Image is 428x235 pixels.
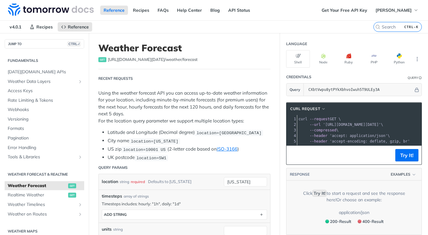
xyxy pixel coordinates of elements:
[108,57,198,63] span: https://api.tomorrow.io/v4/weather/forecast
[5,86,84,96] a: Access Keys
[120,177,129,186] div: string
[102,177,118,186] label: location
[68,24,89,30] span: Reference
[413,54,422,64] button: More Languages
[362,50,386,68] button: PHP
[322,217,353,225] button: 200200-Result
[298,117,307,121] span: curl
[389,171,418,177] button: Examples
[298,128,339,132] span: \
[5,143,84,152] a: Error Handling
[312,190,327,197] code: Try It!
[68,183,76,188] span: get
[104,212,127,217] div: ADD string
[108,137,270,144] li: City name
[5,229,84,234] h2: Weather Maps
[286,133,297,139] div: 4
[8,135,83,141] span: Pagination
[124,194,149,199] div: array of strings
[98,76,133,81] div: Recent Requests
[310,128,336,132] span: --compressed
[130,6,153,15] a: Recipes
[6,22,25,32] span: v4.0.1
[286,74,311,80] div: Credentials
[207,6,223,15] a: Blog
[310,139,327,143] span: --header
[311,50,335,68] button: Node
[419,76,422,79] i: Information
[8,183,67,189] span: Weather Forecast
[372,6,422,15] button: [PERSON_NAME]
[5,77,84,86] a: Weather Data LayersShow subpages for Weather Data Layers
[5,190,84,200] a: Realtime Weatherget
[131,139,178,143] span: location=[US_STATE]
[387,50,411,68] button: Python
[5,67,84,77] a: [DATE][DOMAIN_NAME] APIs
[67,41,81,46] span: CTRL-/
[5,124,84,133] a: Formats
[5,105,84,114] a: Webhooks
[358,220,361,223] span: 400
[290,171,310,177] button: RESPONSE
[310,134,327,138] span: --header
[108,154,270,161] li: UK postcode
[68,193,76,198] span: get
[136,156,166,160] span: location=SW1
[5,210,84,219] a: Weather on RoutesShow subpages for Weather on Routes
[337,50,360,68] button: Ruby
[131,177,145,186] div: required
[100,6,128,15] a: Reference
[108,146,270,153] li: US zip (2-letter code based on )
[78,202,83,207] button: Show subpages for Weather Timelines
[286,41,307,47] div: Language
[78,155,83,160] button: Show subpages for Tools & Libraries
[8,88,83,94] span: Access Keys
[286,50,310,68] button: Shell
[98,165,128,170] div: Query Params
[298,122,383,127] span: \
[5,115,84,124] a: Versioning
[5,58,84,63] h2: Fundamentals
[310,117,330,121] span: --request
[102,193,122,199] span: timesteps
[305,83,414,96] input: apikey
[376,7,412,13] span: [PERSON_NAME]
[98,57,106,62] span: get
[403,24,420,30] kbd: CTRL-K
[78,212,83,217] button: Show subpages for Weather on Routes
[286,139,297,144] div: 5
[8,3,94,16] img: Tomorrow.io Weather API Docs
[98,90,270,125] p: Using the weather forecast API you can access up-to-date weather information for your location, i...
[8,126,83,132] span: Formats
[408,75,418,80] div: Query
[8,192,67,198] span: Realtime Weather
[330,219,351,224] span: 200 - Result
[5,39,84,49] button: JUMP TOCTRL-/
[8,202,76,208] span: Weather Timelines
[375,24,380,29] svg: Search
[58,22,92,32] a: Reference
[8,107,83,113] span: Webhooks
[362,219,384,224] span: 400 - Result
[290,87,300,92] span: Query
[5,96,84,105] a: Rate Limiting & Tokens
[8,116,83,122] span: Versioning
[78,79,83,84] button: Show subpages for Weather Data Layers
[108,129,270,136] li: Latitude and Longitude (Decimal degree)
[286,122,297,127] div: 2
[330,134,388,138] span: 'accept: application/json'
[8,211,76,217] span: Weather on Routes
[414,87,420,93] button: Hide
[98,42,270,53] h1: Weather Forecast
[286,83,304,96] button: Query
[395,149,418,161] button: Try It!
[102,201,267,207] p: Timesteps includes: hourly: "1h", daily: "1d"
[174,6,205,15] a: Help Center
[298,117,341,121] span: GET \
[414,56,420,62] svg: More ellipsis
[123,147,166,152] span: location=10001 US
[8,69,83,75] span: [DATE][DOMAIN_NAME] APIs
[5,172,84,177] h2: Weather Forecast & realtime
[325,220,329,223] span: 200
[8,154,76,160] span: Tools & Libraries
